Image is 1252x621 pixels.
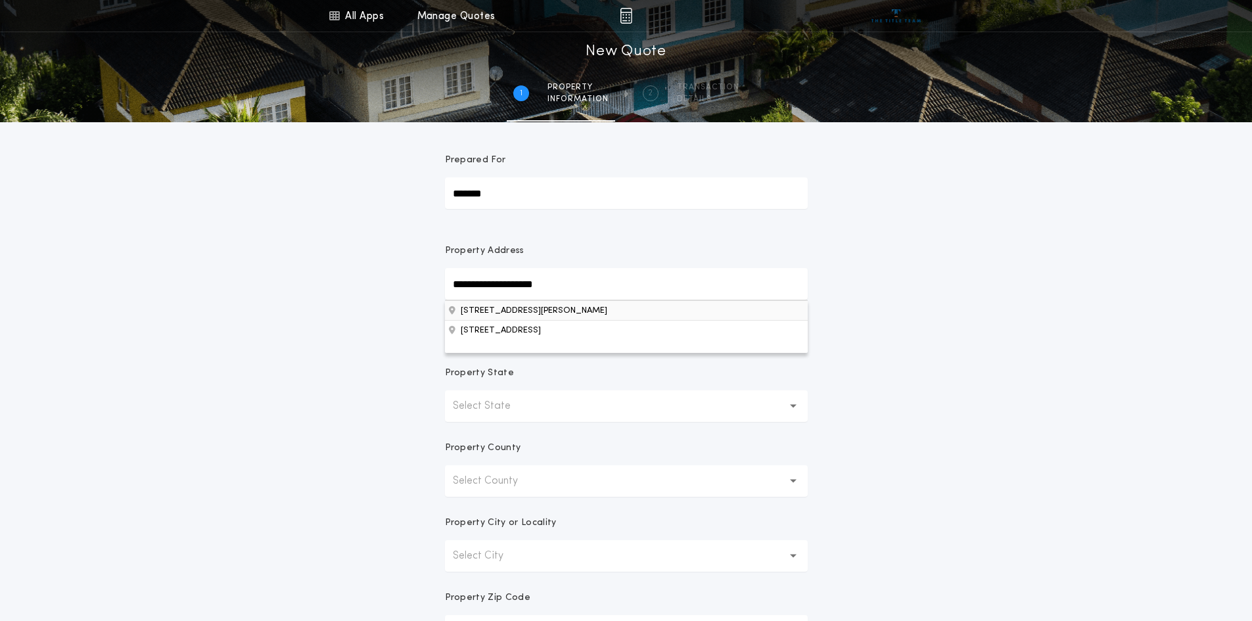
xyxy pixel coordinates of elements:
span: Transaction [677,82,739,93]
p: Property Address [445,244,808,258]
button: Select State [445,390,808,422]
p: Property City or Locality [445,517,557,530]
button: Property Address[STREET_ADDRESS] [445,300,808,320]
p: Prepared For [445,154,506,167]
p: Select City [453,548,524,564]
h2: 2 [648,88,653,99]
button: Select County [445,465,808,497]
p: Property Zip Code [445,591,530,605]
span: details [677,94,739,104]
button: Select City [445,540,808,572]
input: Prepared For [445,177,808,209]
h2: 1 [520,88,522,99]
p: Property State [445,367,514,380]
p: Select State [453,398,532,414]
span: information [547,94,609,104]
img: vs-icon [871,9,921,22]
button: Property Address[STREET_ADDRESS][PERSON_NAME] [445,320,808,340]
img: img [620,8,632,24]
p: Select County [453,473,539,489]
h1: New Quote [586,41,666,62]
span: Property [547,82,609,93]
p: Property County [445,442,521,455]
